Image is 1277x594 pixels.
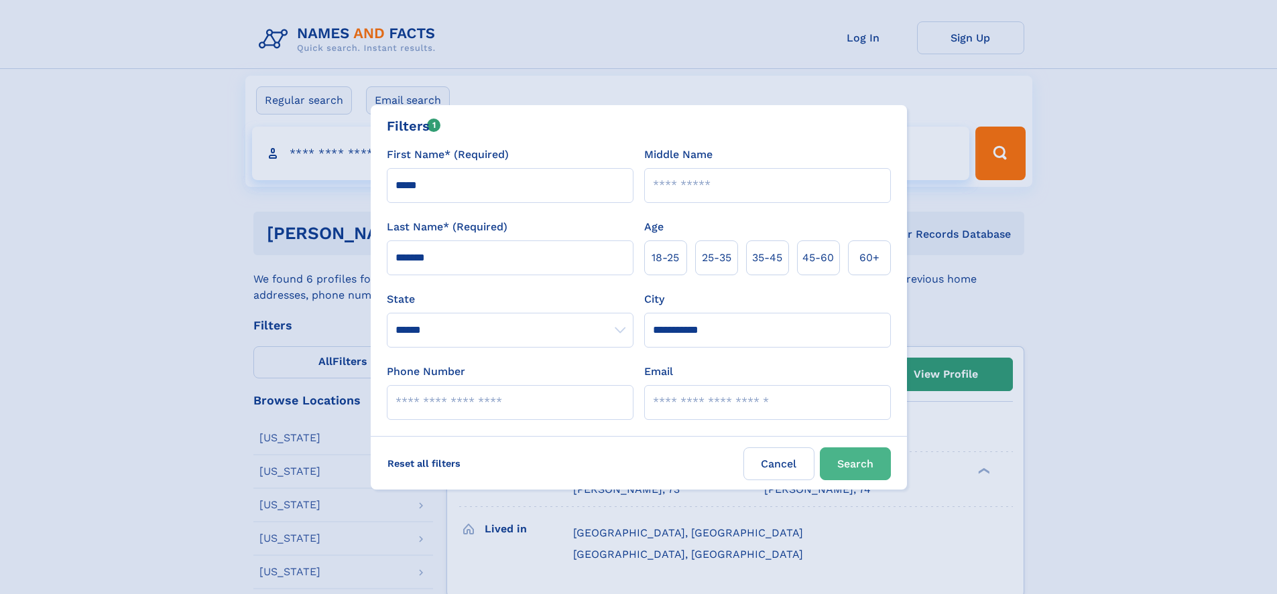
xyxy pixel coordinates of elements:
[644,147,713,163] label: Middle Name
[387,116,441,136] div: Filters
[644,291,664,307] label: City
[387,219,507,235] label: Last Name* (Required)
[752,250,782,266] span: 35‑45
[379,447,469,479] label: Reset all filters
[820,447,891,480] button: Search
[802,250,834,266] span: 45‑60
[387,364,465,380] label: Phone Number
[644,364,673,380] label: Email
[387,147,509,163] label: First Name* (Required)
[743,447,814,480] label: Cancel
[644,219,664,235] label: Age
[652,250,679,266] span: 18‑25
[387,291,633,307] label: State
[702,250,731,266] span: 25‑35
[859,250,879,266] span: 60+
